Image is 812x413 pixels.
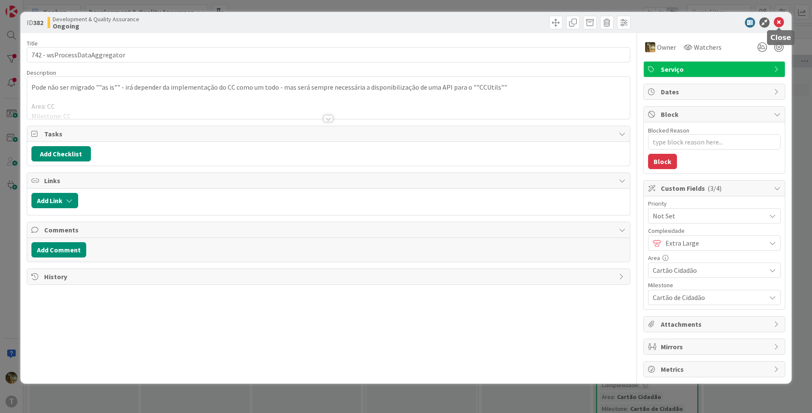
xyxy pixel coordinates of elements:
span: Links [44,175,615,186]
span: Cartão de Cidadão [653,291,761,303]
span: Block [661,109,770,119]
span: History [44,272,615,282]
div: Priority [648,201,781,206]
label: Blocked Reason [648,127,689,134]
span: Serviço [661,64,770,74]
span: Extra Large [665,237,761,249]
span: Attachments [661,319,770,329]
span: Owner [657,42,676,52]
span: ID [27,17,43,28]
b: 382 [33,18,43,27]
span: Watchers [694,42,722,52]
b: Ongoing [53,23,139,29]
span: Mirrors [661,342,770,352]
button: Add Link [31,193,78,208]
span: Cartão Cidadão [653,264,761,276]
span: Tasks [44,129,615,139]
div: Area [648,255,781,261]
p: Pode não ser migrado ""as is"" - irá depender da implementação do CC como um todo - mas será semp... [31,82,626,92]
div: Milestone [648,282,781,288]
span: Comments [44,225,615,235]
span: Dates [661,87,770,97]
button: Block [648,154,677,169]
input: type card name here... [27,47,630,62]
span: Metrics [661,364,770,374]
label: Title [27,40,38,47]
span: Not Set [653,210,761,222]
h5: Close [770,34,791,42]
div: Complexidade [648,228,781,234]
span: Development & Quality Assurance [53,16,139,23]
span: Description [27,69,56,76]
button: Add Comment [31,242,86,257]
span: Custom Fields [661,183,770,193]
span: ( 3/4 ) [708,184,722,192]
img: JC [645,42,655,52]
button: Add Checklist [31,146,91,161]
